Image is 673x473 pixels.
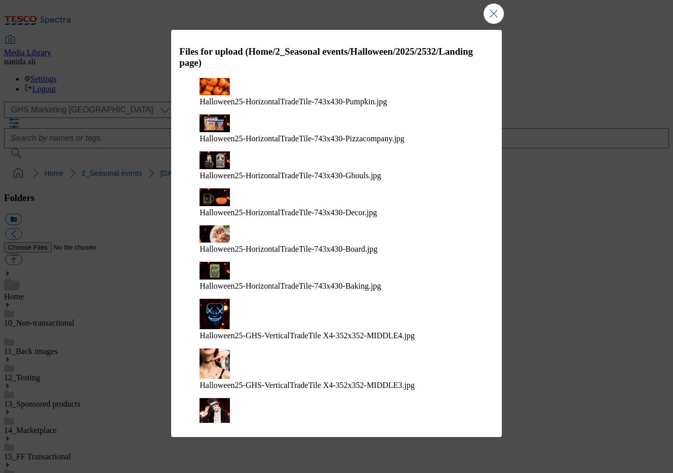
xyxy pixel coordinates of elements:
img: preview [200,78,230,96]
img: preview [200,114,230,132]
div: Modal [171,30,502,437]
figcaption: Halloween25-HorizontalTradeTile-743x430-Decor.jpg [200,208,473,217]
button: Close Modal [484,4,504,24]
img: preview [200,151,230,169]
figcaption: Halloween25-HorizontalTradeTile-743x430-Pizzacompany.jpg [200,134,473,143]
img: preview [200,188,230,206]
img: preview [200,225,230,243]
h3: Files for upload (Home/2_Seasonal events/Halloween/2025/2532/Landing page) [179,46,494,68]
figcaption: Halloween25-GHS-VerticalTradeTile X4-352x352-MIDDLE3.jpg [200,381,473,390]
figcaption: Halloween25-HorizontalTradeTile-743x430-Board.jpg [200,245,473,254]
figcaption: Halloween25-HorizontalTradeTile-743x430-Ghouls.jpg [200,171,473,180]
img: preview [200,262,230,280]
figcaption: Halloween25-GHS-VerticalTradeTile X4-352x352-MIDDLE4.jpg [200,331,473,340]
img: preview [200,299,230,329]
img: preview [200,398,230,428]
figcaption: Halloween25-HorizontalTradeTile-743x430-Baking.jpg [200,282,473,291]
figcaption: Halloween25-HorizontalTradeTile-743x430-Pumpkin.jpg [200,97,473,106]
img: preview [200,348,230,379]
